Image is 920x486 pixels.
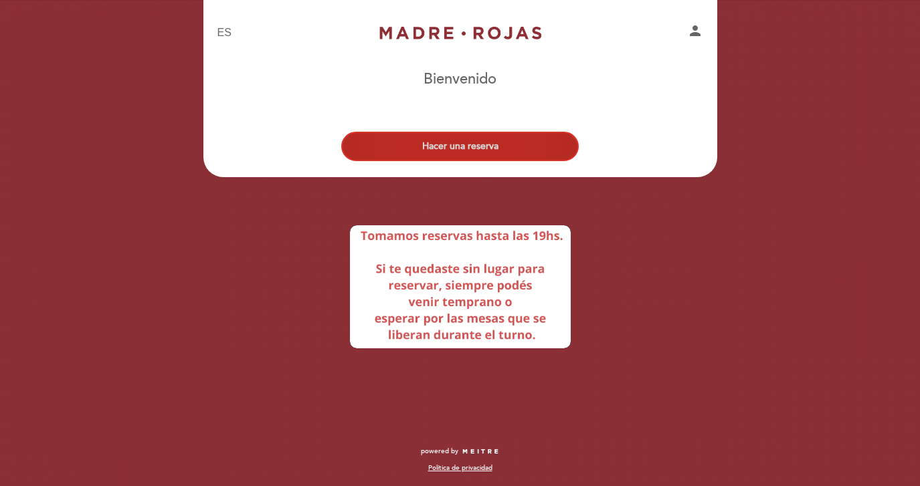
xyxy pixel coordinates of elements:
[687,23,703,43] button: person
[424,72,496,88] h1: Bienvenido
[687,23,703,39] i: person
[341,132,579,161] button: Hacer una reserva
[350,225,571,348] img: banner_1650027960.png
[428,463,492,473] a: Política de privacidad
[377,15,544,51] a: [PERSON_NAME]
[462,449,500,455] img: MEITRE
[421,447,458,456] span: powered by
[421,447,500,456] a: powered by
